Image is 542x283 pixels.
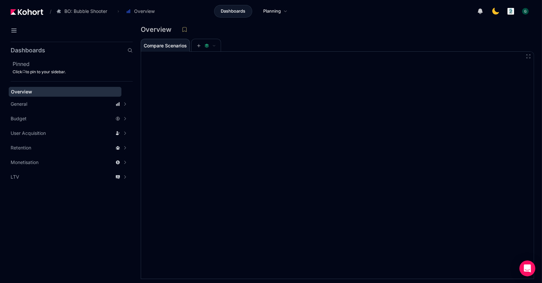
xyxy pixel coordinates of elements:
span: Monetisation [11,159,39,166]
span: / [44,8,51,15]
button: BO: Bubble Shooter [53,6,114,17]
span: Overview [11,89,32,94]
button: Fullscreen [526,54,531,59]
a: Overview [9,87,121,97]
span: User Acquisition [11,130,46,137]
span: Dashboards [221,8,245,15]
span: › [116,9,120,14]
div: Open Intercom Messenger [519,260,535,276]
span: Budget [11,115,27,122]
span: BO: Bubble Shooter [64,8,107,15]
span: LTV [11,174,19,180]
h2: Dashboards [11,47,45,53]
div: Click to pin to your sidebar. [13,69,133,75]
h3: Overview [141,26,176,33]
span: Compare Scenarios [144,43,187,48]
span: Planning [263,8,281,15]
h2: Pinned [13,60,133,68]
a: Planning [256,5,294,18]
span: General [11,101,27,107]
a: Dashboards [214,5,252,18]
img: Kohort logo [11,9,43,15]
span: Overview [134,8,155,15]
img: logo_logo_images_1_20240607072359498299_20240828135028712857.jpeg [507,8,514,15]
span: Retention [11,144,31,151]
button: Overview [122,6,162,17]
